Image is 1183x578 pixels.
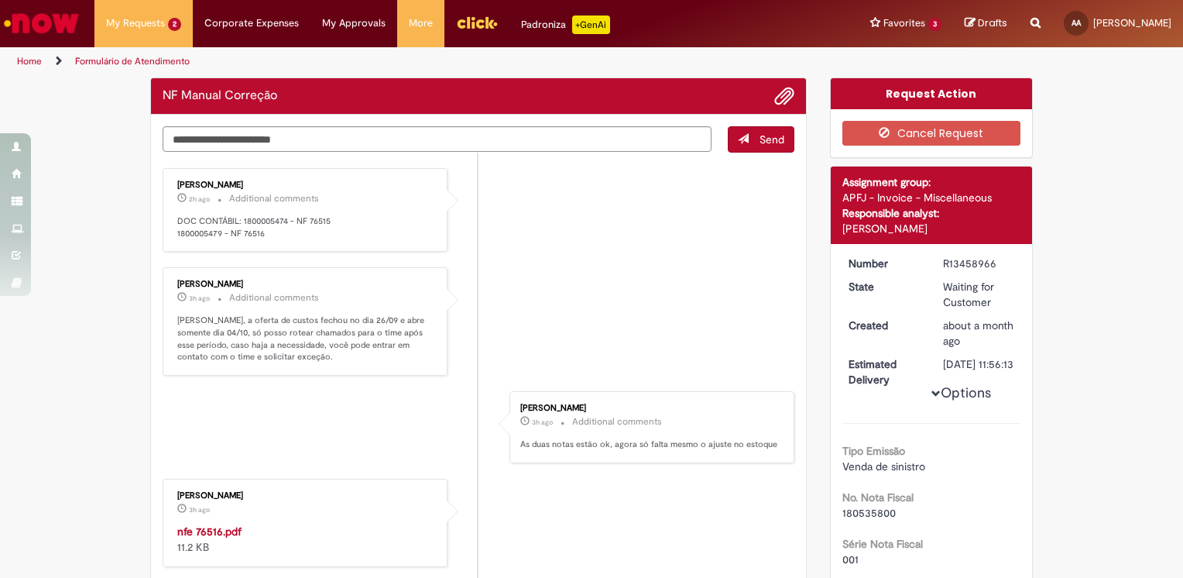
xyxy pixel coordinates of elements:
[943,318,1015,349] div: 28/08/2025 16:05:22
[12,47,777,76] ul: Page breadcrumbs
[774,86,794,106] button: Add attachments
[532,418,553,427] span: 3h ago
[163,89,277,103] h2: NF Manual Correção Ticket history
[842,174,1021,190] div: Assignment group:
[177,215,435,239] p: DOC CONTÁBIL: 1800005474 - NF 76515 1800005479 - NF 76516
[842,205,1021,221] div: Responsible analyst:
[842,506,896,520] span: 180535800
[883,15,925,31] span: Favorites
[978,15,1007,30] span: Drafts
[572,15,610,34] p: +GenAi
[75,55,190,67] a: Formulário de Atendimento
[1093,16,1171,29] span: [PERSON_NAME]
[322,15,386,31] span: My Approvals
[229,192,319,205] small: Additional comments
[520,439,778,451] p: As duas notas estão ok, agora só falta mesmo o ajuste no estoque
[189,505,210,514] span: 3h ago
[837,318,932,333] dt: Created
[521,15,610,34] div: Padroniza
[177,181,435,190] div: [PERSON_NAME]
[842,190,1021,205] div: APFJ - Invoice - Miscellaneous
[2,8,81,39] img: ServiceNow
[842,444,905,458] b: Tipo Emissão
[456,11,498,34] img: click_logo_yellow_360x200.png
[168,18,181,31] span: 2
[229,291,319,304] small: Additional comments
[728,126,794,153] button: Send
[831,78,1033,109] div: Request Action
[842,552,859,566] span: 001
[943,318,1013,348] span: about a month ago
[177,280,435,289] div: [PERSON_NAME]
[520,404,778,413] div: [PERSON_NAME]
[177,525,242,538] a: nfe 76516.pdf
[1072,18,1081,28] span: AA
[189,505,210,514] time: 30/09/2025 14:10:34
[842,121,1021,146] button: Cancel Request
[943,256,1015,271] div: R13458966
[842,490,914,504] b: No. Nota Fiscal
[842,459,925,473] span: Venda de sinistro
[842,537,923,551] b: Série Nota Fiscal
[532,418,553,427] time: 30/09/2025 14:15:41
[189,194,210,204] time: 30/09/2025 15:16:36
[943,318,1013,348] time: 28/08/2025 16:05:22
[106,15,165,31] span: My Requests
[189,194,210,204] span: 2h ago
[189,294,210,303] span: 3h ago
[837,256,932,271] dt: Number
[177,524,435,555] div: 11.2 KB
[163,126,712,153] textarea: Type your message here...
[943,356,1015,372] div: [DATE] 11:56:13
[409,15,433,31] span: More
[177,491,435,501] div: [PERSON_NAME]
[928,18,941,31] span: 3
[943,279,1015,310] div: Waiting for Customer
[572,415,662,428] small: Additional comments
[965,16,1007,31] a: Drafts
[760,132,784,146] span: Send
[177,315,435,363] p: [PERSON_NAME], a oferta de custos fechou no dia 26/09 e abre somente dia 04/10, só posso rotear c...
[204,15,299,31] span: Corporate Expenses
[189,294,210,303] time: 30/09/2025 14:20:49
[17,55,42,67] a: Home
[842,221,1021,236] div: [PERSON_NAME]
[837,356,932,387] dt: Estimated Delivery
[837,279,932,294] dt: State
